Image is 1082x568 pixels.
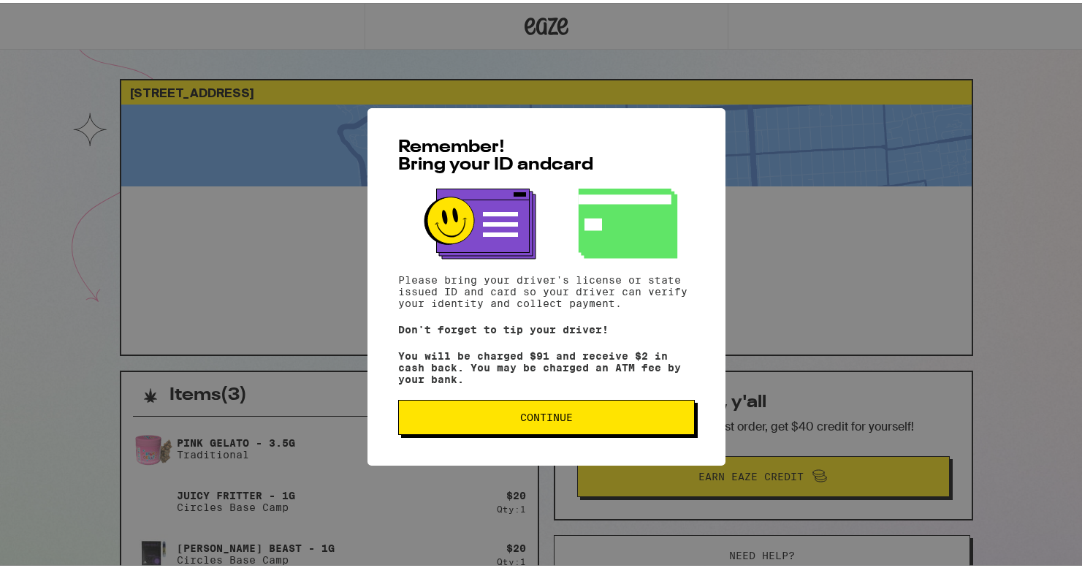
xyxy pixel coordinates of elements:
[9,10,105,22] span: Hi. Need any help?
[398,271,695,306] p: Please bring your driver's license or state issued ID and card so your driver can verify your ide...
[398,321,695,333] p: Don't forget to tip your driver!
[398,397,695,432] button: Continue
[520,409,573,420] span: Continue
[398,347,695,382] p: You will be charged $91 and receive $2 in cash back. You may be charged an ATM fee by your bank.
[398,136,593,171] span: Remember! Bring your ID and card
